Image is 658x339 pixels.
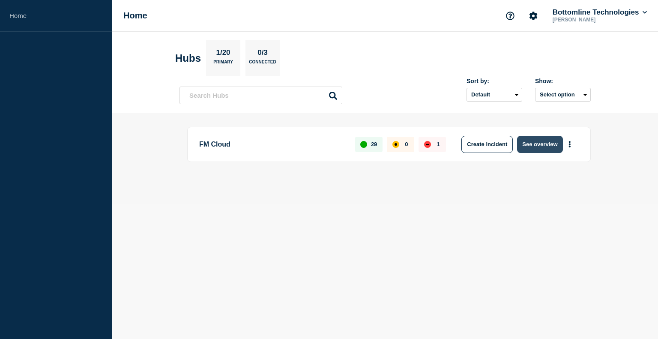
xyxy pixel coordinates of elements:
button: Account settings [524,7,542,25]
h2: Hubs [175,52,201,64]
div: affected [392,141,399,148]
p: FM Cloud [199,136,345,153]
div: down [424,141,431,148]
button: Select option [535,88,591,102]
button: Create incident [461,136,513,153]
input: Search Hubs [179,87,342,104]
button: Bottomline Technologies [551,8,649,17]
p: 29 [371,141,377,147]
p: [PERSON_NAME] [551,17,640,23]
div: Sort by: [467,78,522,84]
button: See overview [517,136,562,153]
p: Primary [213,60,233,69]
p: 0/3 [254,48,271,60]
button: Support [501,7,519,25]
button: More actions [564,136,575,152]
div: Show: [535,78,591,84]
p: 1 [437,141,440,147]
h1: Home [123,11,147,21]
select: Sort by [467,88,522,102]
p: Connected [249,60,276,69]
p: 1/20 [213,48,233,60]
p: 0 [405,141,408,147]
div: up [360,141,367,148]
